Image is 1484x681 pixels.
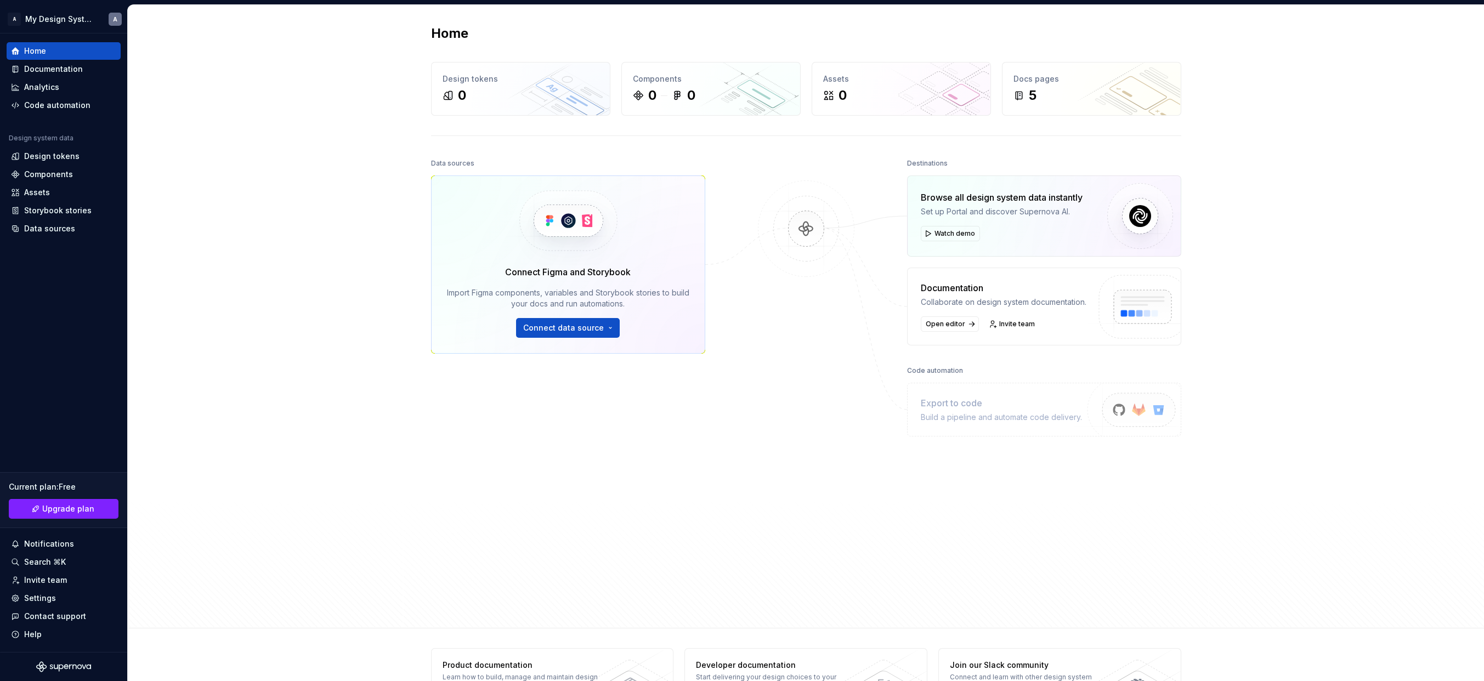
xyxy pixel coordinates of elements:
a: Data sources [7,220,121,237]
div: Design tokens [24,151,80,162]
button: Watch demo [921,226,980,241]
div: A [8,13,21,26]
button: Help [7,626,121,643]
div: Export to code [921,396,1082,410]
a: Components00 [621,62,801,116]
div: Browse all design system data instantly [921,191,1083,204]
div: 0 [839,87,847,104]
a: Components [7,166,121,183]
span: Watch demo [934,229,975,238]
a: Assets0 [812,62,991,116]
button: Contact support [7,608,121,625]
div: 0 [458,87,466,104]
a: Home [7,42,121,60]
div: Current plan : Free [9,481,118,492]
div: 0 [687,87,695,104]
div: Design tokens [443,73,599,84]
div: Developer documentation [696,660,856,671]
a: Documentation [7,60,121,78]
div: Product documentation [443,660,602,671]
a: Open editor [921,316,979,332]
div: 5 [1029,87,1036,104]
div: My Design System [25,14,95,25]
div: Invite team [24,575,67,586]
div: A [113,15,117,24]
div: Documentation [921,281,1086,294]
div: Components [24,169,73,180]
div: Build a pipeline and automate code delivery. [921,412,1082,423]
div: Components [633,73,789,84]
div: 0 [648,87,656,104]
span: Connect data source [523,322,604,333]
div: Help [24,629,42,640]
a: Analytics [7,78,121,96]
div: Contact support [24,611,86,622]
div: Notifications [24,538,74,549]
a: Storybook stories [7,202,121,219]
a: Upgrade plan [9,499,118,519]
div: Documentation [24,64,83,75]
div: Assets [823,73,979,84]
div: Join our Slack community [950,660,1109,671]
div: Data sources [24,223,75,234]
a: Design tokens0 [431,62,610,116]
div: Analytics [24,82,59,93]
svg: Supernova Logo [36,661,91,672]
div: Storybook stories [24,205,92,216]
div: Settings [24,593,56,604]
div: Connect Figma and Storybook [505,265,631,279]
a: Invite team [985,316,1040,332]
button: Search ⌘K [7,553,121,571]
span: Upgrade plan [42,503,94,514]
span: Invite team [999,320,1035,328]
button: Connect data source [516,318,620,338]
div: Code automation [24,100,90,111]
div: Data sources [431,156,474,171]
div: Import Figma components, variables and Storybook stories to build your docs and run automations. [447,287,689,309]
h2: Home [431,25,468,42]
div: Search ⌘K [24,557,66,567]
div: Set up Portal and discover Supernova AI. [921,206,1083,217]
button: AMy Design SystemA [2,7,125,31]
a: Invite team [7,571,121,589]
span: Open editor [926,320,965,328]
div: Code automation [907,363,963,378]
div: Docs pages [1013,73,1170,84]
button: Notifications [7,535,121,553]
div: Assets [24,187,50,198]
div: Collaborate on design system documentation. [921,297,1086,308]
a: Docs pages5 [1002,62,1181,116]
a: Code automation [7,97,121,114]
a: Assets [7,184,121,201]
div: Destinations [907,156,948,171]
a: Design tokens [7,147,121,165]
div: Design system data [9,134,73,143]
a: Settings [7,589,121,607]
div: Home [24,46,46,56]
